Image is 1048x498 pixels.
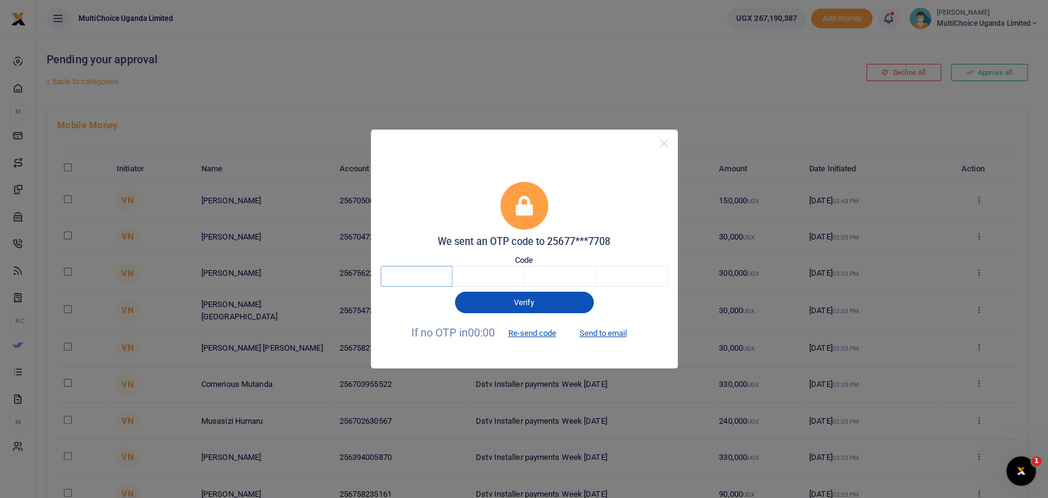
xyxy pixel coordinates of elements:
[1031,456,1041,466] span: 1
[515,254,533,267] label: Code
[1006,456,1036,486] iframe: Intercom live chat
[497,323,566,344] button: Re-send code
[655,134,673,152] button: Close
[569,323,637,344] button: Send to email
[381,236,668,248] h5: We sent an OTP code to 25677***7708
[468,326,495,339] span: 00:00
[455,292,594,313] button: Verify
[411,326,567,339] span: If no OTP in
